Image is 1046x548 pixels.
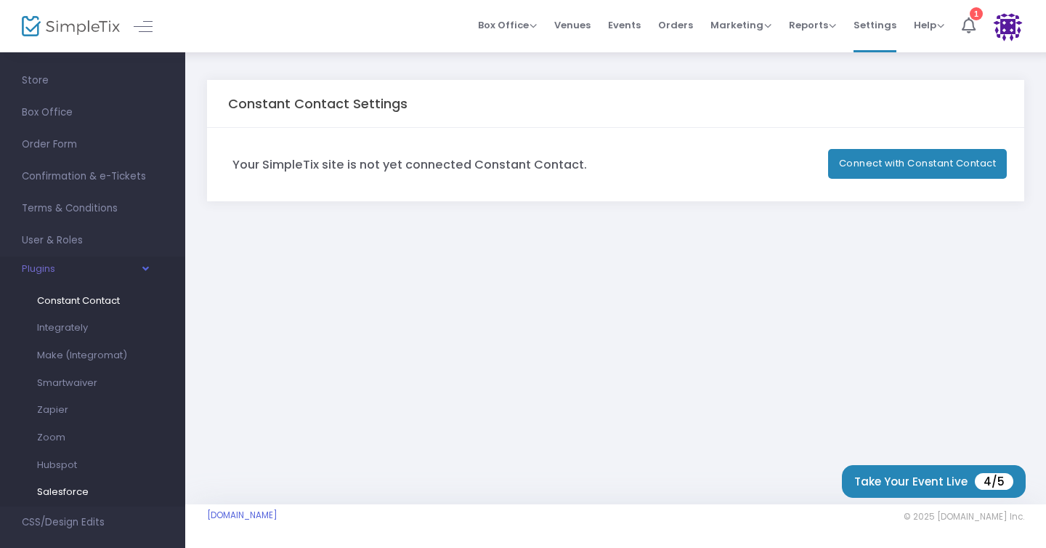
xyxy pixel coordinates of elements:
[228,96,408,112] h5: Constant Contact Settings
[22,135,163,154] span: Order Form
[25,396,138,424] a: Zapier
[37,403,68,416] span: Zapier
[828,149,1007,179] button: Connect with Constant Contact
[25,369,138,397] a: Smartwaiver
[37,376,97,390] span: Smartwaiver
[37,321,88,334] span: Integrately
[37,294,120,307] span: Constant Contact
[22,167,163,186] span: Confirmation & e-Tickets
[22,513,163,532] span: CSS/Design Edits
[37,485,89,499] span: Salesforce
[25,478,138,506] a: Salesforce
[22,231,163,250] span: User & Roles
[37,348,127,362] span: Make (Integromat)
[37,430,65,444] span: Zoom
[975,473,1013,490] span: 4/5
[22,103,163,122] span: Box Office
[37,458,77,472] span: Hubspot
[22,263,147,282] button: Plugins
[914,18,944,32] span: Help
[22,199,163,218] span: Terms & Conditions
[22,71,163,90] span: Store
[554,7,591,44] span: Venues
[25,287,138,315] a: Constant Contact
[25,451,138,479] a: Hubspot
[904,511,1024,523] span: © 2025 [DOMAIN_NAME] Inc.
[710,18,771,32] span: Marketing
[854,7,896,44] span: Settings
[608,7,641,44] span: Events
[25,282,138,511] ul: Plugins
[25,314,138,342] a: Integrately
[232,158,587,172] h5: Your SimpleTix site is not yet connected Constant Contact.
[207,509,277,521] a: [DOMAIN_NAME]
[842,465,1026,498] button: Take Your Event Live4/5
[478,18,537,32] span: Box Office
[25,424,138,451] a: Zoom
[970,7,983,20] div: 1
[25,342,138,369] a: Make (Integromat)
[658,7,693,44] span: Orders
[789,18,836,32] span: Reports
